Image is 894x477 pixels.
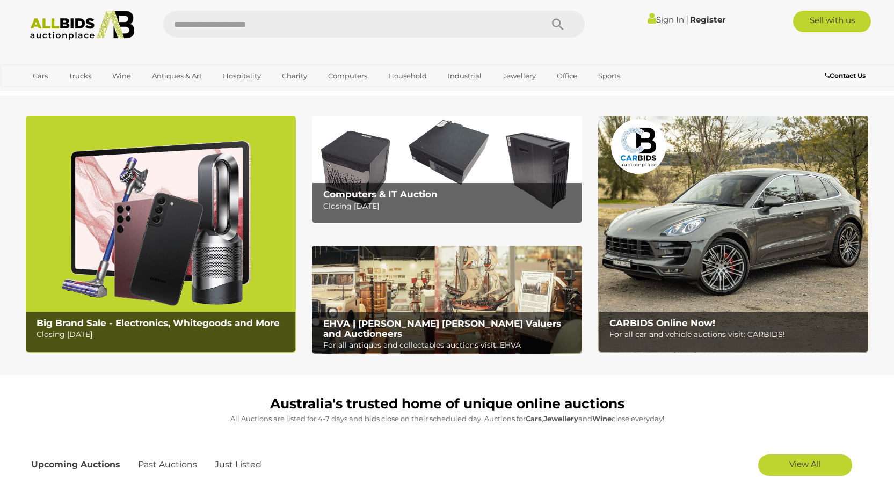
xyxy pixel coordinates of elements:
b: Contact Us [825,71,866,79]
a: EHVA | Evans Hastings Valuers and Auctioneers EHVA | [PERSON_NAME] [PERSON_NAME] Valuers and Auct... [312,246,582,354]
a: Register [690,14,725,25]
a: Big Brand Sale - Electronics, Whitegoods and More Big Brand Sale - Electronics, Whitegoods and Mo... [26,116,296,353]
a: Hospitality [216,67,268,85]
span: View All [789,459,821,469]
a: Computers [321,67,374,85]
a: CARBIDS Online Now! CARBIDS Online Now! For all car and vehicle auctions visit: CARBIDS! [598,116,868,353]
p: For all car and vehicle auctions visit: CARBIDS! [609,328,862,341]
b: Big Brand Sale - Electronics, Whitegoods and More [37,318,280,328]
a: [GEOGRAPHIC_DATA] [26,85,116,102]
a: Industrial [441,67,489,85]
strong: Jewellery [543,414,578,423]
img: Big Brand Sale - Electronics, Whitegoods and More [26,116,296,353]
img: EHVA | Evans Hastings Valuers and Auctioneers [312,246,582,354]
a: Cars [26,67,55,85]
a: Charity [275,67,314,85]
img: Computers & IT Auction [312,116,582,224]
a: Jewellery [496,67,543,85]
p: For all antiques and collectables auctions visit: EHVA [323,339,576,352]
a: Office [550,67,584,85]
p: Closing [DATE] [323,200,576,213]
a: Sign In [648,14,684,25]
strong: Wine [592,414,612,423]
span: | [686,13,688,25]
a: Computers & IT Auction Computers & IT Auction Closing [DATE] [312,116,582,224]
b: CARBIDS Online Now! [609,318,715,328]
b: EHVA | [PERSON_NAME] [PERSON_NAME] Valuers and Auctioneers [323,318,561,339]
img: CARBIDS Online Now! [598,116,868,353]
img: Allbids.com.au [24,11,141,40]
a: Wine [105,67,138,85]
a: Household [381,67,434,85]
p: Closing [DATE] [37,328,289,341]
strong: Cars [526,414,542,423]
h1: Australia's trusted home of unique online auctions [31,397,863,412]
a: Trucks [62,67,98,85]
a: Antiques & Art [145,67,209,85]
a: View All [758,454,852,476]
a: Sell with us [793,11,871,32]
a: Contact Us [825,70,868,82]
button: Search [531,11,585,38]
a: Sports [591,67,627,85]
p: All Auctions are listed for 4-7 days and bids close on their scheduled day. Auctions for , and cl... [31,413,863,425]
b: Computers & IT Auction [323,189,438,200]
